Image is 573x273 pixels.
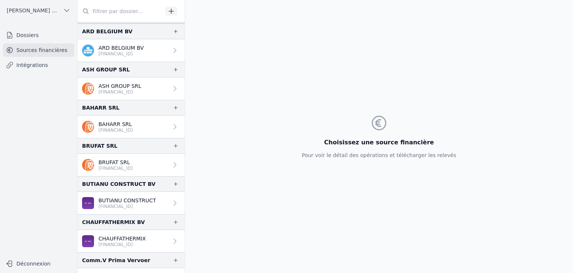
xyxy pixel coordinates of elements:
img: BEOBANK_CTBKBEBX.png [82,235,94,247]
img: kbc.png [82,45,94,56]
p: [FINANCIAL_ID] [98,127,133,133]
a: BRUFAT SRL [FINANCIAL_ID] [78,154,185,176]
div: ASH GROUP SRL [82,65,130,74]
p: Pour voir le détail des opérations et télécharger les relevés [302,151,456,159]
p: BUTIANU CONSTRUCT [98,197,156,204]
p: CHAUFFATHERMIX [98,235,146,242]
p: BRUFAT SRL [98,159,133,166]
p: [FINANCIAL_ID] [98,89,141,95]
div: BAHARR SRL [82,103,119,112]
img: ing.png [82,83,94,95]
span: [PERSON_NAME] ET PARTNERS SRL [7,7,60,14]
button: [PERSON_NAME] ET PARTNERS SRL [3,4,74,16]
a: Dossiers [3,28,74,42]
p: ARD BELGIUM BV [98,44,144,52]
button: Déconnexion [3,258,74,270]
img: BEOBANK_CTBKBEBX.png [82,197,94,209]
p: [FINANCIAL_ID] [98,203,156,209]
p: ASH GROUP SRL [98,82,141,90]
img: ing.png [82,121,94,133]
p: BAHARR SRL [98,120,133,128]
a: Sources financières [3,43,74,57]
input: Filtrer par dossier... [78,4,163,18]
img: ing.png [82,159,94,171]
a: BAHARR SRL [FINANCIAL_ID] [78,116,185,138]
a: ARD BELGIUM BV [FINANCIAL_ID] [78,39,185,62]
h3: Choisissez une source financière [302,138,456,147]
div: Comm.V Prima Vervoer [82,256,150,265]
p: [FINANCIAL_ID] [98,242,146,248]
div: BUTIANU CONSTRUCT BV [82,180,156,188]
p: [FINANCIAL_ID] [98,51,144,57]
a: ASH GROUP SRL [FINANCIAL_ID] [78,77,185,100]
div: ARD BELGIUM BV [82,27,132,36]
div: CHAUFFATHERMIX BV [82,218,145,227]
p: [FINANCIAL_ID] [98,165,133,171]
a: Intégrations [3,58,74,72]
a: BUTIANU CONSTRUCT [FINANCIAL_ID] [78,192,185,214]
div: BRUFAT SRL [82,141,118,150]
a: CHAUFFATHERMIX [FINANCIAL_ID] [78,230,185,252]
